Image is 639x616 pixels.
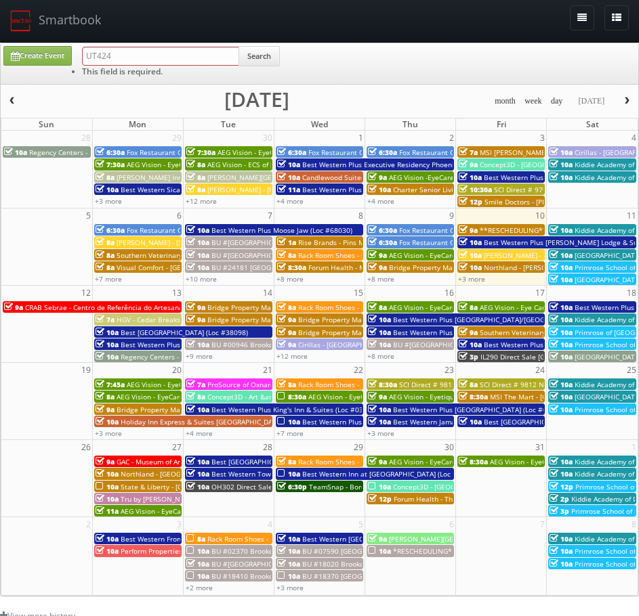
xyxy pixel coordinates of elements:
[96,380,125,389] span: 7:45a
[25,303,224,312] span: CRAB Sebrae - Centro de Referência do Artesanato Brasileiro
[298,238,451,247] span: Rise Brands - Pins Mechanical [PERSON_NAME]
[277,417,300,426] span: 10a
[302,571,407,581] span: BU #18370 [GEOGRAPHIC_DATA]
[176,208,183,223] span: 6
[96,417,119,426] span: 10a
[121,340,264,349] span: Best Western Plus Bellingham (Loc #48188)
[298,315,468,324] span: Bridge Property Management - [GEOGRAPHIC_DATA]
[459,148,478,157] span: 7a
[389,173,614,182] span: AEG Vision -EyeCare Specialties of [US_STATE] – Eyes On Sammamish
[484,340,617,349] span: Best Western Plus Madison (Loc #10386)
[186,559,209,569] span: 10a
[302,469,480,479] span: Best Western Inn at [GEOGRAPHIC_DATA] (Loc #62027)
[459,380,478,389] span: 8a
[490,392,606,401] span: MSI The Mart - [GEOGRAPHIC_DATA]
[550,340,573,349] span: 10a
[277,173,300,182] span: 10a
[490,93,520,110] button: month
[302,546,407,556] span: BU #07590 [GEOGRAPHIC_DATA]
[368,263,387,272] span: 9a
[186,340,209,349] span: 10a
[520,93,547,110] button: week
[186,274,217,284] a: +10 more
[550,392,573,401] span: 10a
[302,185,474,194] span: Best Western Plus [GEOGRAPHIC_DATA] (Loc #35038)
[399,380,589,389] span: SCI Direct # 9815 Neptune Society of [GEOGRAPHIC_DATA]
[266,208,274,223] span: 7
[459,457,488,466] span: 8:30a
[550,173,573,182] span: 10a
[129,118,146,130] span: Mon
[127,225,333,235] span: Fox Restaurant Concepts - [PERSON_NAME][GEOGRAPHIC_DATA]
[96,263,115,272] span: 8a
[368,417,391,426] span: 10a
[550,469,573,479] span: 10a
[186,428,213,438] a: +4 more
[459,303,478,312] span: 8a
[207,185,375,194] span: [PERSON_NAME] - [PERSON_NAME] Columbus Circle
[82,66,163,77] span: This field is required.
[459,173,482,182] span: 10a
[368,303,387,312] span: 8a
[186,457,209,466] span: 10a
[186,250,209,260] span: 10a
[186,315,205,324] span: 9a
[121,546,255,556] span: Perform Properties - [GEOGRAPHIC_DATA]
[96,328,119,337] span: 10a
[550,303,573,312] span: 10a
[211,559,294,569] span: BU #[GEOGRAPHIC_DATA]
[393,546,627,556] span: *RESCHEDULING* BU #18660 [GEOGRAPHIC_DATA] [GEOGRAPHIC_DATA]
[298,380,475,389] span: Rack Room Shoes - 1255 Cross Roads Shopping Center
[399,238,569,247] span: Fox Restaurant Concepts - Culinary Dropout - Tempe
[277,482,307,491] span: 6:30p
[277,328,296,337] span: 9a
[368,250,387,260] span: 9a
[368,315,391,324] span: 10a
[186,380,205,389] span: 7a
[459,392,488,401] span: 8:30a
[277,546,300,556] span: 10a
[277,559,300,569] span: 10a
[277,380,296,389] span: 8a
[393,328,616,337] span: Best Western Plus Stoneridge Inn & Conference Centre (Loc #66085)
[550,457,573,466] span: 10a
[117,173,274,182] span: [PERSON_NAME] Inn and Suites [PERSON_NAME]
[403,118,418,130] span: Thu
[550,405,573,414] span: 10a
[550,315,573,324] span: 10a
[4,148,27,157] span: 10a
[367,196,394,206] a: +4 more
[625,208,638,223] span: 11
[357,208,365,223] span: 8
[82,47,239,66] input: Search for Events
[211,546,309,556] span: BU #02370 Brookdale Troy AL
[117,250,285,260] span: Southern Veterinary Partners - [GEOGRAPHIC_DATA]
[459,340,482,349] span: 10a
[121,328,248,337] span: Best [GEOGRAPHIC_DATA] (Loc #38098)
[96,160,125,169] span: 7:30a
[459,197,482,206] span: 12p
[308,392,580,401] span: AEG Vision - EyeCare Specialties of [US_STATE] – Eyeworks of San Mateo Optometry
[368,494,392,504] span: 12p
[127,160,379,169] span: AEG Vision - EyeCare Specialties of [US_STATE] – Southwest Orlando Eye Care
[550,352,573,361] span: 10a
[121,506,361,516] span: AEG Vision - EyeCare Specialties of [US_STATE] – [PERSON_NAME] EyeCare
[95,196,122,206] a: +3 more
[393,417,521,426] span: Best Western Jamaica Inn (Loc #33141)
[277,148,306,157] span: 6:30a
[96,469,119,479] span: 10a
[357,131,365,145] span: 1
[96,315,115,324] span: 7a
[550,494,569,504] span: 2p
[171,131,183,145] span: 29
[95,274,122,284] a: +7 more
[550,506,569,516] span: 3p
[311,118,328,130] span: Wed
[96,405,115,414] span: 9a
[221,118,236,130] span: Tue
[277,263,306,272] span: 8:30a
[117,238,237,247] span: [PERSON_NAME] - [STREET_ADDRESS]
[171,286,183,300] span: 13
[186,173,205,182] span: 8a
[10,10,32,32] img: smartbook-logo.png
